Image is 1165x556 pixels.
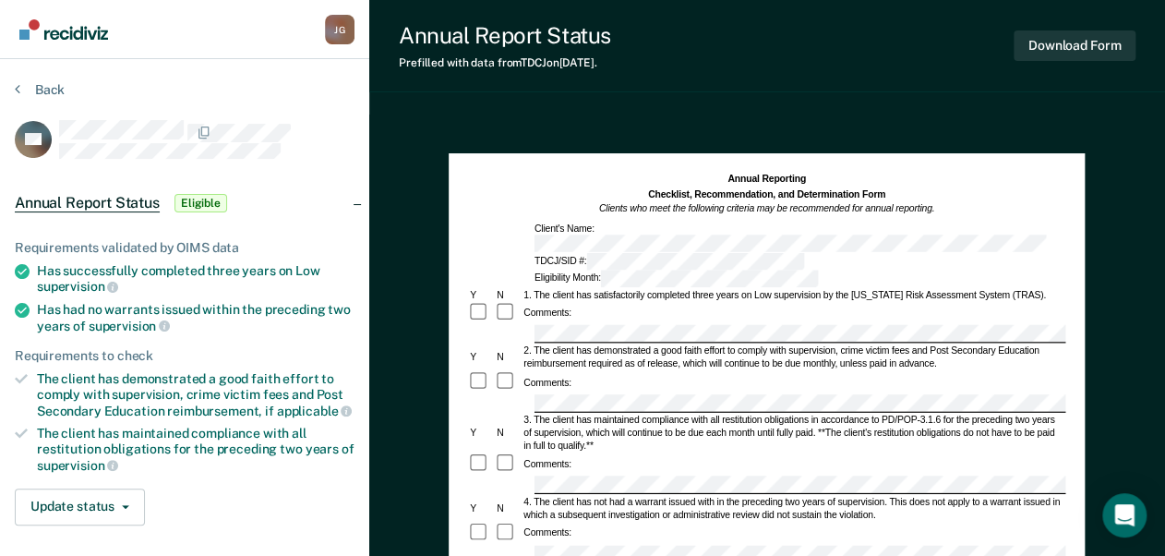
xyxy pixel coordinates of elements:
[468,351,495,364] div: Y
[727,174,806,185] strong: Annual Reporting
[399,56,610,69] div: Prefilled with data from TDCJ on [DATE] .
[522,414,1065,453] div: 3. The client has maintained compliance with all restitution obligations in accordance to PD/POP-...
[37,458,118,473] span: supervision
[522,307,573,320] div: Comments:
[325,15,354,44] div: J G
[533,253,807,271] div: TDCJ/SID #:
[468,427,495,440] div: Y
[37,263,354,295] div: Has successfully completed three years on Low
[495,502,522,514] div: N
[19,19,108,40] img: Recidiviz
[89,319,170,333] span: supervision
[15,240,354,256] div: Requirements validated by OIMS data
[325,15,354,44] button: Profile dropdown button
[495,288,522,301] div: N
[522,288,1065,301] div: 1. The client has satisfactorily completed three years on Low supervision by the [US_STATE] Risk ...
[15,194,160,212] span: Annual Report Status
[533,222,1066,252] div: Client's Name:
[468,502,495,514] div: Y
[399,22,610,49] div: Annual Report Status
[15,489,145,526] button: Update status
[522,458,573,471] div: Comments:
[599,203,934,214] em: Clients who meet the following criteria may be recommended for annual reporting.
[37,279,118,294] span: supervision
[522,495,1065,521] div: 4. The client has not had a warrant issued with in the preceding two years of supervision. This d...
[495,427,522,440] div: N
[174,194,227,212] span: Eligible
[522,344,1065,370] div: 2. The client has demonstrated a good faith effort to comply with supervision, crime victim fees ...
[1014,30,1135,61] button: Download Form
[1102,493,1147,538] div: Open Intercom Messenger
[522,376,573,389] div: Comments:
[277,404,352,418] span: applicable
[37,426,354,473] div: The client has maintained compliance with all restitution obligations for the preceding two years of
[522,526,573,539] div: Comments:
[15,81,65,98] button: Back
[37,302,354,333] div: Has had no warrants issued within the preceding two years of
[37,371,354,418] div: The client has demonstrated a good faith effort to comply with supervision, crime victim fees and...
[468,288,495,301] div: Y
[495,351,522,364] div: N
[533,270,821,287] div: Eligibility Month:
[15,348,354,364] div: Requirements to check
[648,188,885,199] strong: Checklist, Recommendation, and Determination Form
